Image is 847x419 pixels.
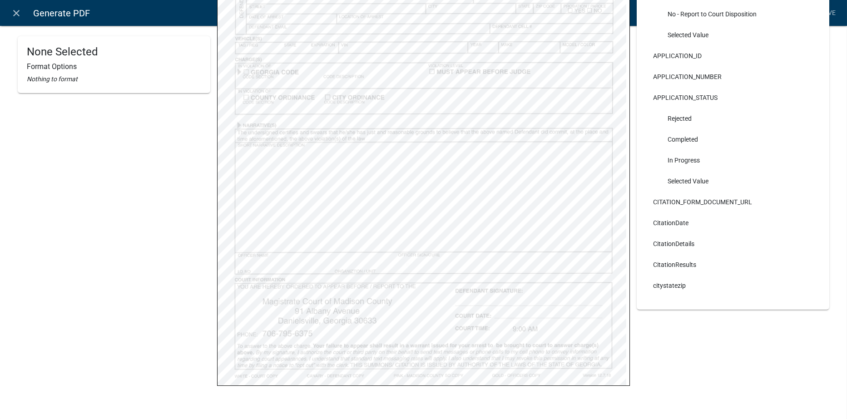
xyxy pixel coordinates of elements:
li: In Progress [646,150,820,171]
li: APPLICATION_ID [646,45,820,66]
li: APPLICATION_NUMBER [646,66,820,87]
h4: None Selected [27,45,201,59]
li: Selected Value [646,25,820,45]
li: CITATION_FORM_DOCUMENT_URL [646,192,820,212]
span: Generate PDF [33,4,90,22]
li: CitationDetails [646,233,820,254]
li: Rejected [646,108,820,129]
li: Completed [646,129,820,150]
li: Selected Value [646,171,820,192]
i: close [11,8,22,19]
li: APPLICATION_STATUS [646,87,820,108]
li: citystatezip [646,275,820,296]
li: CitationDate [646,212,820,233]
h6: Format Options [27,62,201,71]
i: Nothing to format [27,75,78,83]
li: CitationResults [646,254,820,275]
li: No - Report to Court Disposition [646,4,820,25]
li: CODE_ENFORCEMENT_FINDINGS__DOCUMENT_URL [646,296,820,317]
